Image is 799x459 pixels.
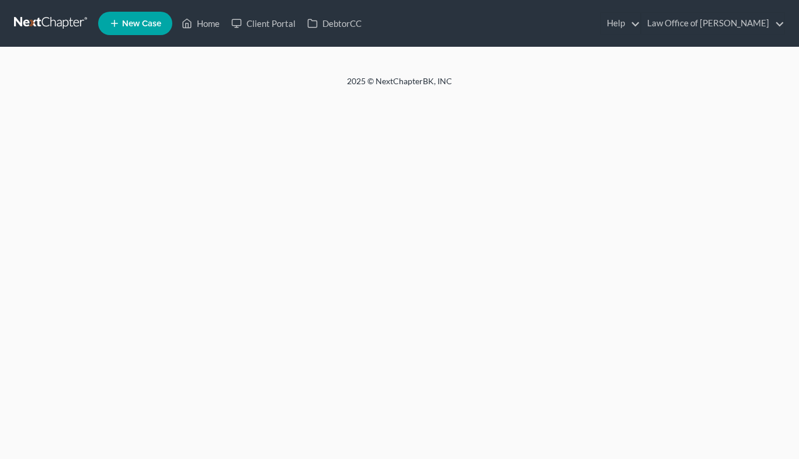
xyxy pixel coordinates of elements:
[301,13,367,34] a: DebtorCC
[98,12,172,35] new-legal-case-button: New Case
[67,75,732,96] div: 2025 © NextChapterBK, INC
[225,13,301,34] a: Client Portal
[641,13,784,34] a: Law Office of [PERSON_NAME]
[176,13,225,34] a: Home
[601,13,640,34] a: Help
